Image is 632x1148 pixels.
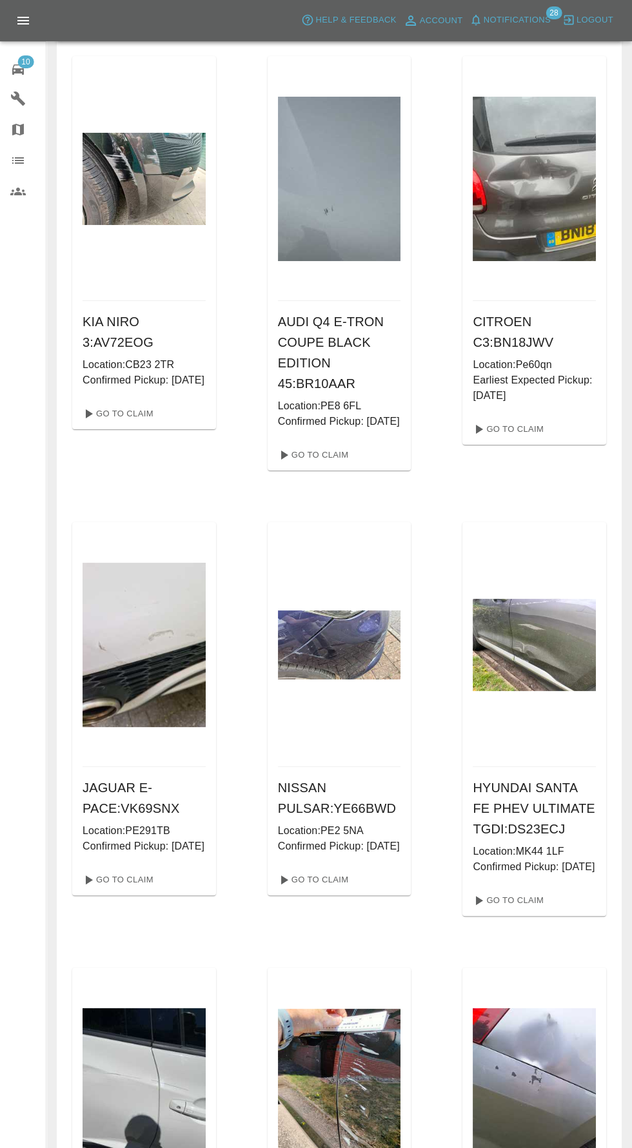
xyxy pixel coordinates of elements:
h6: AUDI Q4 E-TRON COUPE BLACK EDITION 45 : BR10AAR [278,311,401,394]
a: Go To Claim [77,404,157,424]
p: Location: Pe60qn [473,357,596,373]
p: Confirmed Pickup: [DATE] [278,839,401,854]
p: Earliest Expected Pickup: [DATE] [473,373,596,404]
p: Confirmed Pickup: [DATE] [83,373,206,388]
p: Confirmed Pickup: [DATE] [83,839,206,854]
p: Location: MK44 1LF [473,844,596,859]
a: Go To Claim [273,445,352,465]
p: Location: PE8 6FL [278,398,401,414]
a: Account [400,10,466,31]
h6: HYUNDAI SANTA FE PHEV ULTIMATE TGDI : DS23ECJ [473,777,596,839]
h6: KIA NIRO 3 : AV72EOG [83,311,206,353]
h6: JAGUAR E-PACE : VK69SNX [83,777,206,819]
button: Notifications [466,10,554,30]
a: Go To Claim [273,870,352,890]
p: Confirmed Pickup: [DATE] [278,414,401,429]
a: Go To Claim [77,870,157,890]
p: Location: PE2 5NA [278,823,401,839]
span: Help & Feedback [315,13,396,28]
h6: NISSAN PULSAR : YE66BWD [278,777,401,819]
span: Account [420,14,463,28]
button: Open drawer [8,5,39,36]
span: 28 [546,6,562,19]
a: Go To Claim [468,890,547,911]
a: Go To Claim [468,419,547,440]
h6: CITROEN C3 : BN18JWV [473,311,596,353]
p: Location: PE291TB [83,823,206,839]
button: Logout [559,10,617,30]
p: Confirmed Pickup: [DATE] [473,859,596,875]
span: Logout [577,13,613,28]
span: 10 [17,55,34,68]
span: Notifications [484,13,551,28]
button: Help & Feedback [298,10,399,30]
p: Location: CB23 2TR [83,357,206,373]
